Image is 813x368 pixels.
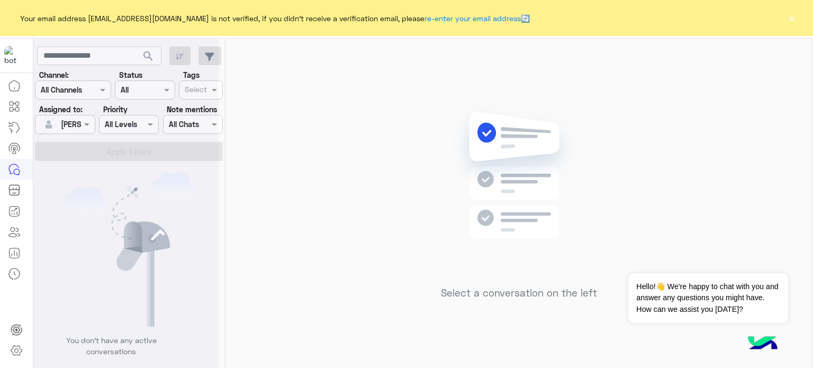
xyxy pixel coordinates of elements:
[20,13,530,24] span: Your email address [EMAIL_ADDRESS][DOMAIN_NAME] is not verified, if you didn't receive a verifica...
[441,287,597,299] h5: Select a conversation on the left
[442,103,595,279] img: no messages
[183,84,207,97] div: Select
[424,14,521,23] a: re-enter your email address
[744,326,781,363] img: hulul-logo.png
[628,273,788,323] span: Hello!👋 We're happy to chat with you and answer any questions you might have. How can we assist y...
[4,46,23,65] img: 919860931428189
[116,117,135,136] div: loading...
[787,13,797,23] button: ×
